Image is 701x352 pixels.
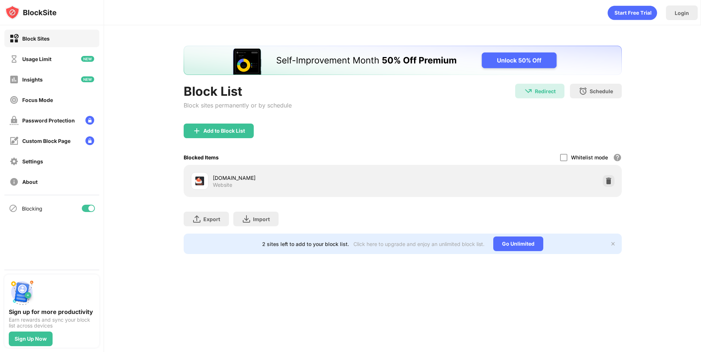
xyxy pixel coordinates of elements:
[493,236,543,251] div: Go Unlimited
[22,117,75,124] div: Password Protection
[608,5,657,20] div: animation
[9,279,35,305] img: push-signup.svg
[22,56,51,62] div: Usage Limit
[9,34,19,43] img: block-on.svg
[610,241,616,247] img: x-button.svg
[184,154,219,160] div: Blocked Items
[81,56,94,62] img: new-icon.svg
[184,102,292,109] div: Block sites permanently or by schedule
[9,177,19,186] img: about-off.svg
[213,182,232,188] div: Website
[9,75,19,84] img: insights-off.svg
[184,46,622,75] iframe: Banner
[195,177,204,185] img: favicons
[22,35,50,42] div: Block Sites
[184,84,292,99] div: Block List
[203,128,245,134] div: Add to Block List
[22,138,70,144] div: Custom Block Page
[22,205,42,212] div: Blocking
[85,116,94,125] img: lock-menu.svg
[535,88,556,94] div: Redirect
[353,241,484,247] div: Click here to upgrade and enjoy an unlimited block list.
[213,174,403,182] div: [DOMAIN_NAME]
[85,136,94,145] img: lock-menu.svg
[15,336,47,342] div: Sign Up Now
[253,216,270,222] div: Import
[262,241,349,247] div: 2 sites left to add to your block list.
[9,95,19,105] img: focus-off.svg
[9,204,18,213] img: blocking-icon.svg
[9,308,95,315] div: Sign up for more productivity
[22,76,43,83] div: Insights
[22,97,53,103] div: Focus Mode
[9,157,19,166] img: settings-off.svg
[675,10,689,16] div: Login
[81,76,94,82] img: new-icon.svg
[5,5,57,20] img: logo-blocksite.svg
[22,179,38,185] div: About
[9,317,95,329] div: Earn rewards and sync your block list across devices
[9,136,19,145] img: customize-block-page-off.svg
[571,154,608,160] div: Whitelist mode
[9,116,19,125] img: password-protection-off.svg
[590,88,613,94] div: Schedule
[9,54,19,64] img: time-usage-off.svg
[203,216,220,222] div: Export
[22,158,43,164] div: Settings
